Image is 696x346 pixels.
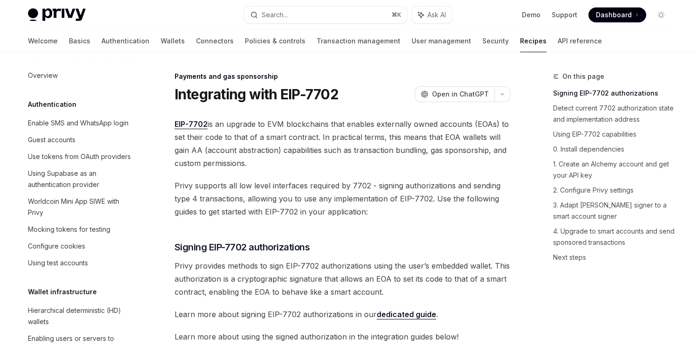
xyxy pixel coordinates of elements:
a: API reference [558,30,602,52]
a: User management [412,30,471,52]
img: light logo [28,8,86,21]
a: Worldcoin Mini App SIWE with Privy [20,193,140,221]
div: Search... [262,9,288,21]
a: Configure cookies [20,238,140,255]
span: ⌘ K [392,11,401,19]
a: 3. Adapt [PERSON_NAME] signer to a smart account signer [553,198,676,224]
span: Signing EIP-7702 authorizations [175,241,310,254]
div: Hierarchical deterministic (HD) wallets [28,305,134,327]
button: Toggle dark mode [654,7,669,22]
a: Basics [69,30,90,52]
h5: Authentication [28,99,76,110]
span: is an upgrade to EVM blockchains that enables externally owned accounts (EOAs) to set their code ... [175,118,510,170]
span: Privy provides methods to sign EIP-7702 authorizations using the user’s embedded wallet. This aut... [175,259,510,298]
div: Worldcoin Mini App SIWE with Privy [28,196,134,218]
span: Ask AI [427,10,446,20]
a: Mocking tokens for testing [20,221,140,238]
div: Payments and gas sponsorship [175,72,510,81]
div: Overview [28,70,58,81]
a: Authentication [101,30,149,52]
a: dedicated guide [377,310,436,319]
span: Privy supports all low level interfaces required by 7702 - signing authorizations and sending typ... [175,179,510,218]
a: Security [482,30,509,52]
div: Enable SMS and WhatsApp login [28,118,128,129]
div: Using Supabase as an authentication provider [28,168,134,190]
a: Support [552,10,577,20]
a: Using Supabase as an authentication provider [20,165,140,193]
a: Transaction management [317,30,400,52]
span: On this page [562,71,604,82]
a: Dashboard [588,7,646,22]
a: Policies & controls [245,30,305,52]
a: 1. Create an Alchemy account and get your API key [553,157,676,183]
button: Search...⌘K [244,7,407,23]
a: Connectors [196,30,234,52]
a: Hierarchical deterministic (HD) wallets [20,302,140,330]
div: Use tokens from OAuth providers [28,151,131,162]
a: Using EIP-7702 capabilities [553,127,676,142]
div: Configure cookies [28,241,85,252]
h1: Integrating with EIP-7702 [175,86,338,103]
button: Open in ChatGPT [415,86,494,102]
div: Using test accounts [28,257,88,269]
a: Overview [20,67,140,84]
a: Using test accounts [20,255,140,271]
div: Guest accounts [28,134,75,145]
a: Signing EIP-7702 authorizations [553,86,676,101]
a: Demo [522,10,541,20]
a: Wallets [161,30,185,52]
a: 2. Configure Privy settings [553,183,676,198]
span: Learn more about using the signed authorization in the integration guides below! [175,330,510,343]
button: Ask AI [412,7,453,23]
a: EIP-7702 [175,119,208,129]
a: Guest accounts [20,131,140,148]
a: Next steps [553,250,676,265]
a: Use tokens from OAuth providers [20,148,140,165]
span: Learn more about signing EIP-7702 authorizations in our . [175,308,510,321]
a: Welcome [28,30,58,52]
a: Detect current 7702 authorization state and implementation address [553,101,676,127]
div: Mocking tokens for testing [28,224,110,235]
a: 0. Install dependencies [553,142,676,157]
span: Open in ChatGPT [432,90,489,99]
a: Recipes [520,30,547,52]
a: Enable SMS and WhatsApp login [20,115,140,131]
h5: Wallet infrastructure [28,286,97,298]
a: 4. Upgrade to smart accounts and send sponsored transactions [553,224,676,250]
span: Dashboard [596,10,632,20]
